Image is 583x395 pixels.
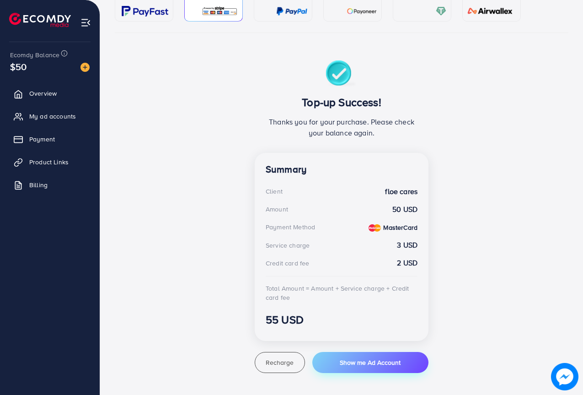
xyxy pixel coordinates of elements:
[266,164,417,175] h4: Summary
[397,240,417,250] strong: 3 USD
[276,6,307,16] img: card
[266,284,417,303] div: Total Amount = Amount + Service charge + Credit card fee
[397,258,417,268] strong: 2 USD
[80,63,90,72] img: image
[202,6,238,16] img: card
[80,17,91,28] img: menu
[554,366,576,388] img: image
[385,186,417,197] strong: floe cares
[465,6,516,16] img: card
[266,116,417,138] p: Thanks you for your purchase. Please check your balance again.
[266,313,417,326] h3: 55 USD
[369,224,381,232] img: credit
[122,6,168,16] img: card
[255,352,305,373] button: Recharge
[9,13,71,27] img: logo
[266,358,294,367] span: Recharge
[29,180,48,189] span: Billing
[266,222,315,232] div: Payment Method
[7,130,93,148] a: Payment
[326,60,358,88] img: success
[7,84,93,103] a: Overview
[266,259,309,268] div: Credit card fee
[10,50,59,60] span: Ecomdy Balance
[347,6,377,16] img: card
[29,89,57,98] span: Overview
[7,176,93,194] a: Billing
[29,112,76,121] span: My ad accounts
[266,241,310,250] div: Service charge
[392,204,417,215] strong: 50 USD
[436,6,446,16] img: card
[29,157,69,167] span: Product Links
[383,223,417,232] strong: MasterCard
[340,358,401,367] span: Show me Ad Account
[7,107,93,125] a: My ad accounts
[266,205,288,214] div: Amount
[266,96,417,109] h3: Top-up Success!
[266,187,283,196] div: Client
[312,352,428,373] button: Show me Ad Account
[8,57,29,77] span: $50
[7,153,93,171] a: Product Links
[29,135,55,144] span: Payment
